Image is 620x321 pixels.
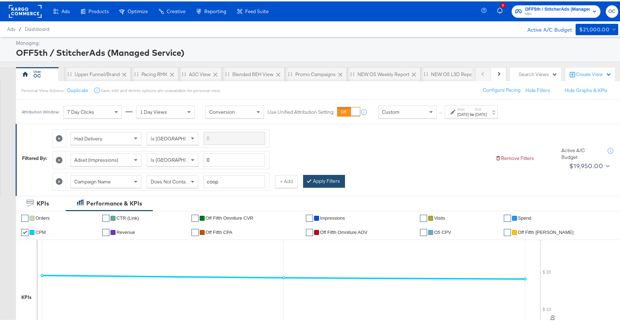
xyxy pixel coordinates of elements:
[306,228,313,235] a: ✔
[500,1,506,7] div: 3
[25,25,49,31] a: Dashboard
[288,71,292,75] div: Drag to reorder tab
[525,10,590,16] span: HBC
[88,7,109,13] span: Products
[102,213,109,220] a: ✔
[74,155,118,162] span: Adset (Impressions)
[182,71,186,75] div: Drag to reorder tab
[520,22,572,33] div: Active A/C Budget
[15,25,25,31] span: /
[21,86,64,92] div: Personal View Actions:
[475,110,487,116] div: [DATE]
[16,38,616,45] div: Managing:
[167,7,185,13] span: Creative
[431,70,476,76] div: NEW O5 L3D Report
[303,173,345,186] button: Apply Filters
[204,174,265,187] input: Enter a search term
[434,214,445,219] span: Visits
[469,110,475,116] strong: to
[275,174,298,187] button: + Add
[457,106,469,110] label: Start:
[320,214,345,219] span: Impressions
[36,214,50,219] span: Orders
[189,70,211,76] div: ASC View
[232,70,274,76] div: Blended BEH View
[357,70,409,76] div: NEW O5 Weekly Report
[151,177,189,183] span: Does Not Contain
[268,107,334,114] label: Use Unified Attribution Setting:
[204,152,265,165] input: Enter a number
[33,71,41,78] div: OC
[68,71,71,75] div: Drag to reorder tab
[606,4,618,16] button: OC
[382,107,399,114] span: Custom
[117,228,135,234] span: Revenue
[192,228,199,235] a: ✔
[496,3,508,17] button: 3
[151,155,205,162] span: Is [GEOGRAPHIC_DATA]
[424,71,428,75] div: Drag to reorder tab
[518,214,532,219] span: Spend
[350,71,354,75] div: Drag to reorder tab
[525,4,590,12] span: OFF5th / StitcherAds (Managed Service)
[7,25,15,31] span: Ads
[61,7,70,13] span: Ads
[209,107,235,114] span: Conversion
[37,198,49,206] div: KPIs
[134,71,138,75] div: Drag to reorder tab
[206,214,253,219] span: Off Fifth Omniture CVR
[16,45,616,57] div: OFF5th / StitcherAds (Managed Service)
[74,177,111,183] span: Campaign Name
[67,107,94,114] span: 7 Day Clicks
[504,213,511,220] a: ✔
[225,71,229,75] div: Drag to reorder tab
[117,214,139,219] span: CTR (Link)
[22,154,47,160] div: Filtered By:
[437,111,444,113] span: ↑
[102,228,109,235] a: ✔
[518,228,574,234] span: Off Fifth [PERSON_NAME]
[504,228,511,235] a: ✔
[245,7,269,13] span: Feed Suite
[151,134,205,140] span: Is [GEOGRAPHIC_DATA]
[74,134,102,140] span: Had Delivery
[140,107,167,114] span: 1 Day Views
[21,108,60,113] div: Attribution Window:
[67,86,88,92] button: Duplicate
[420,228,427,235] a: ✔
[576,70,611,77] div: Create View
[21,228,28,235] a: ✔
[457,110,469,116] div: [DATE]
[434,228,451,234] span: O5 CPV
[565,86,608,92] button: Hide Graphs & KPIs
[475,106,487,110] label: End:
[561,146,600,159] div: Active A/C Budget
[420,213,427,220] a: ✔
[525,86,550,92] button: Hide Filters
[128,7,148,13] span: Optimize
[101,86,220,92] div: Save, edit and delete options are unavailable for personal view.
[519,70,557,76] div: Search Views
[21,213,28,220] a: ✔
[295,70,336,76] div: Promo Campaigns
[86,198,142,206] div: Performance & KPIs
[36,228,46,234] span: CPM
[204,130,265,144] input: Enter a search term
[306,213,313,220] a: ✔
[576,22,618,34] button: $21,000.00
[75,70,120,76] div: Upper Funnel/Brand
[141,70,167,76] div: Pacing RMK
[320,228,367,234] span: Off Fifth Omniture AOV
[579,24,609,33] div: $21,000.00
[495,154,534,160] button: Remove Filters
[206,228,232,234] span: off fifth CPA
[204,7,226,13] span: Reporting
[192,213,199,220] a: ✔
[21,293,32,299] div: KPIs
[478,82,525,95] button: Configure Pacing
[609,6,615,14] span: OC
[569,159,603,170] div: $19,950.00
[512,4,600,16] button: OFF5th / StitcherAds (Managed Service)HBC
[566,159,611,170] button: $19,950.00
